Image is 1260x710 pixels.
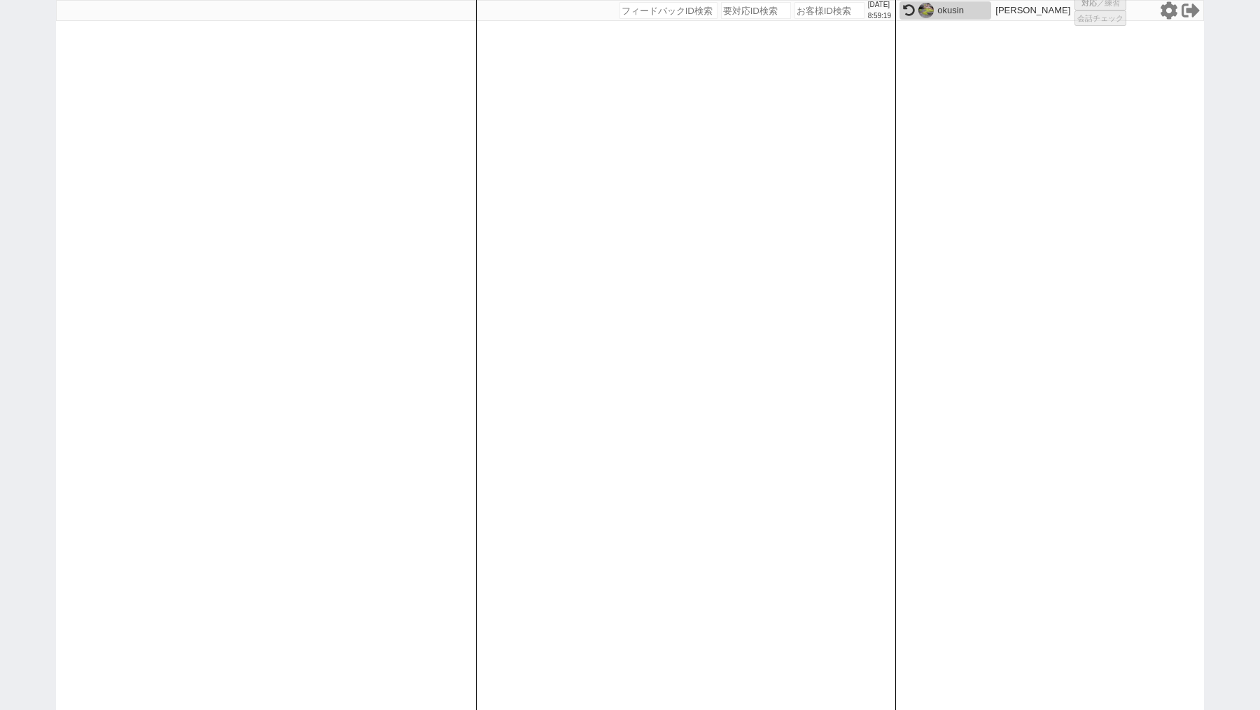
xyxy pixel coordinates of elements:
div: okusin [937,5,988,16]
span: 会話チェック [1077,13,1123,24]
p: [PERSON_NAME] [995,5,1070,16]
input: フィードバックID検索 [619,2,717,19]
p: 8:59:19 [868,10,891,22]
input: お客様ID検索 [794,2,864,19]
button: 会話チェック [1074,10,1126,26]
input: 要対応ID検索 [721,2,791,19]
img: 0h61EtLyFlaR5oDUPi-mkXYRhdanRLfDAMFm8iL1tZY3xVOS5OQGNxf11dNntcaihKQz52cVkPM3lkHh54dluVKm89NylRPyp... [918,3,934,18]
